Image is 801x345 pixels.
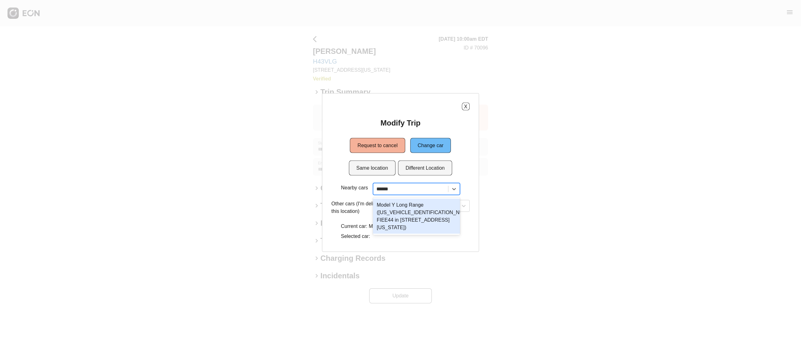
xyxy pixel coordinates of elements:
h2: Modify Trip [380,118,421,128]
p: Selected car: [341,233,460,240]
p: Current car: Model Y Long Range (H43VLG in 10451) [341,223,460,230]
button: Change car [410,138,451,153]
button: Request to cancel [350,138,405,153]
button: Different Location [398,161,452,176]
button: X [462,103,470,111]
button: Same location [349,161,395,176]
div: Model Y Long Range ([US_VEHICLE_IDENTIFICATION_NUMBER] FIEE44 in [STREET_ADDRESS][US_STATE]) [373,199,460,234]
p: Other cars (I'm delivering to this location) [331,200,397,215]
p: Nearby cars [341,184,368,192]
